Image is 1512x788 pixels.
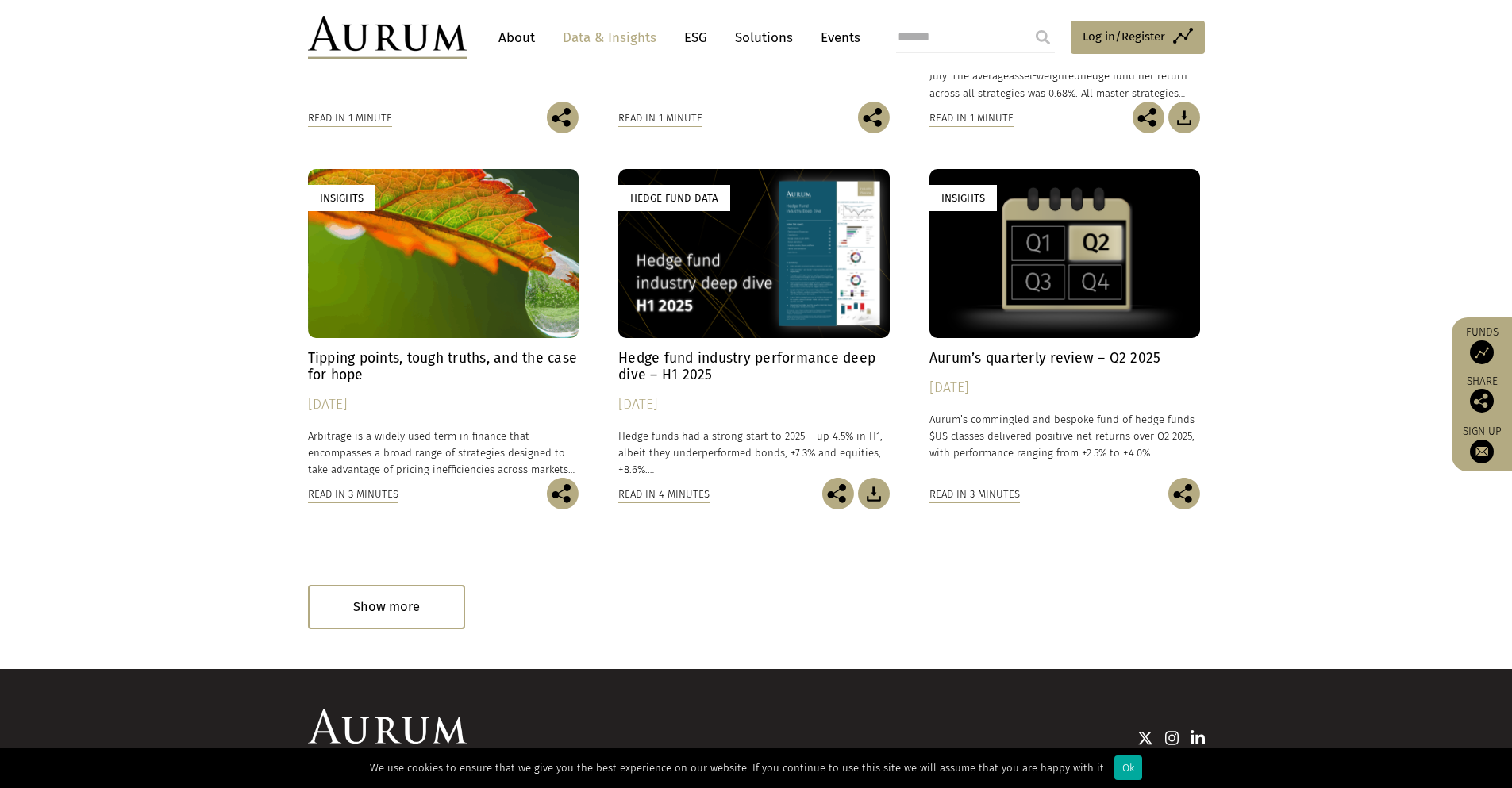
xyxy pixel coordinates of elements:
[1027,21,1059,53] input: Submit
[618,110,702,127] div: Read in 1 minute
[1460,376,1504,413] div: Share
[1168,478,1200,509] img: Share this post
[813,23,860,52] a: Events
[1460,425,1504,463] a: Sign up
[676,23,715,52] a: ESG
[308,428,579,478] p: Arbitrage is a widely used term in finance that encompasses a broad range of strategies designed ...
[1114,755,1142,780] div: Ok
[1168,102,1200,133] img: Download Article
[618,394,890,416] div: [DATE]
[308,486,398,503] div: Read in 3 minutes
[929,411,1201,461] p: Aurum’s commingled and bespoke fund of hedge funds $US classes delivered positive net returns ove...
[929,350,1201,367] h4: Aurum’s quarterly review – Q2 2025
[1137,730,1153,746] img: Twitter icon
[308,709,467,751] img: Aurum Logo
[308,169,579,478] a: Insights Tipping points, tough truths, and the case for hope [DATE] Arbitrage is a widely used te...
[308,394,579,416] div: [DATE]
[929,169,1201,478] a: Insights Aurum’s quarterly review – Q2 2025 [DATE] Aurum’s commingled and bespoke fund of hedge f...
[547,478,579,509] img: Share this post
[618,169,890,478] a: Hedge Fund Data Hedge fund industry performance deep dive – H1 2025 [DATE] Hedge funds had a stro...
[929,185,997,211] div: Insights
[1083,27,1165,46] span: Log in/Register
[929,51,1201,101] p: In summary Hedge fund performance was positive in July. The average hedge fund net return across ...
[555,23,664,52] a: Data & Insights
[1460,325,1504,364] a: Funds
[822,478,854,509] img: Share this post
[858,478,890,509] img: Download Article
[1165,730,1179,746] img: Instagram icon
[308,185,375,211] div: Insights
[308,350,579,383] h4: Tipping points, tough truths, and the case for hope
[1071,21,1205,54] a: Log in/Register
[929,110,1014,127] div: Read in 1 minute
[929,486,1020,503] div: Read in 3 minutes
[491,23,543,52] a: About
[727,23,801,52] a: Solutions
[858,102,890,133] img: Share this post
[1133,102,1164,133] img: Share this post
[1009,70,1080,82] span: asset-weighted
[308,110,392,127] div: Read in 1 minute
[618,428,890,478] p: Hedge funds had a strong start to 2025 – up 4.5% in H1, albeit they underperformed bonds, +7.3% a...
[308,585,465,628] div: Show more
[308,16,467,59] img: Aurum
[1191,730,1205,746] img: Linkedin icon
[1470,440,1494,463] img: Sign up to our newsletter
[547,102,579,133] img: Share this post
[1470,389,1494,413] img: Share this post
[618,350,890,383] h4: Hedge fund industry performance deep dive – H1 2025
[929,377,1201,399] div: [DATE]
[618,486,710,503] div: Read in 4 minutes
[618,185,730,211] div: Hedge Fund Data
[1470,340,1494,364] img: Access Funds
